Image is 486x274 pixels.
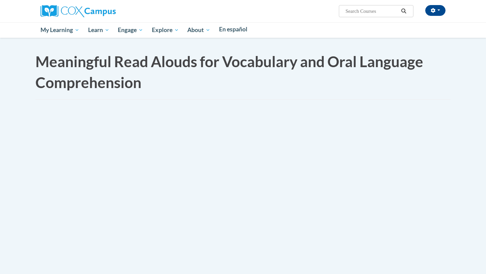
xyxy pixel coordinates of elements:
[147,22,183,38] a: Explore
[88,26,109,34] span: Learn
[345,7,399,15] input: Search Courses
[36,22,84,38] a: My Learning
[215,22,252,36] a: En español
[183,22,215,38] a: About
[40,26,79,34] span: My Learning
[84,22,114,38] a: Learn
[35,53,423,91] span: Meaningful Read Alouds for Vocabulary and Oral Language Comprehension
[30,22,456,38] div: Main menu
[187,26,210,34] span: About
[40,8,116,13] a: Cox Campus
[152,26,179,34] span: Explore
[401,9,407,14] i: 
[113,22,147,38] a: Engage
[118,26,143,34] span: Engage
[219,26,247,33] span: En español
[399,7,409,15] button: Search
[425,5,446,16] button: Account Settings
[40,5,116,17] img: Cox Campus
